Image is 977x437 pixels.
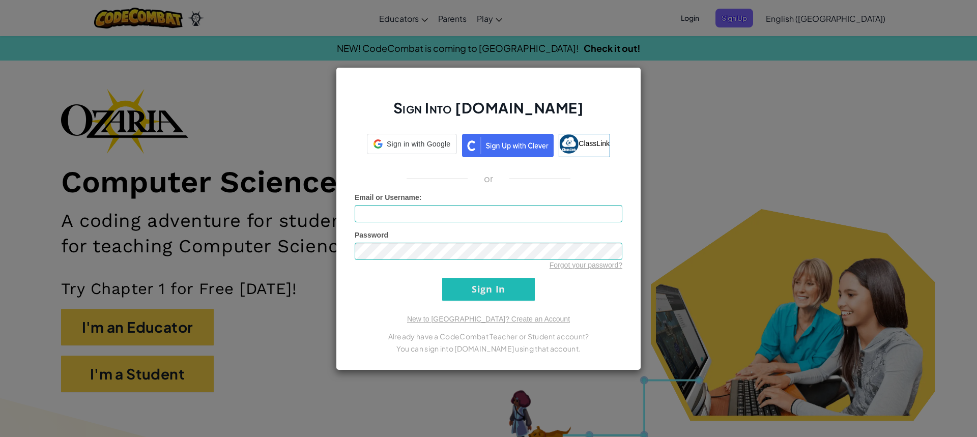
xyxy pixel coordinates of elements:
[387,139,450,149] span: Sign in with Google
[484,172,494,185] p: or
[355,330,622,342] p: Already have a CodeCombat Teacher or Student account?
[367,134,457,154] div: Sign in with Google
[579,139,610,147] span: ClassLink
[355,342,622,355] p: You can sign into [DOMAIN_NAME] using that account.
[367,134,457,157] a: Sign in with Google
[407,315,570,323] a: New to [GEOGRAPHIC_DATA]? Create an Account
[442,278,535,301] input: Sign In
[559,134,579,154] img: classlink-logo-small.png
[355,231,388,239] span: Password
[462,134,554,157] img: clever_sso_button@2x.png
[355,193,419,201] span: Email or Username
[355,98,622,128] h2: Sign Into [DOMAIN_NAME]
[355,192,422,202] label: :
[550,261,622,269] a: Forgot your password?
